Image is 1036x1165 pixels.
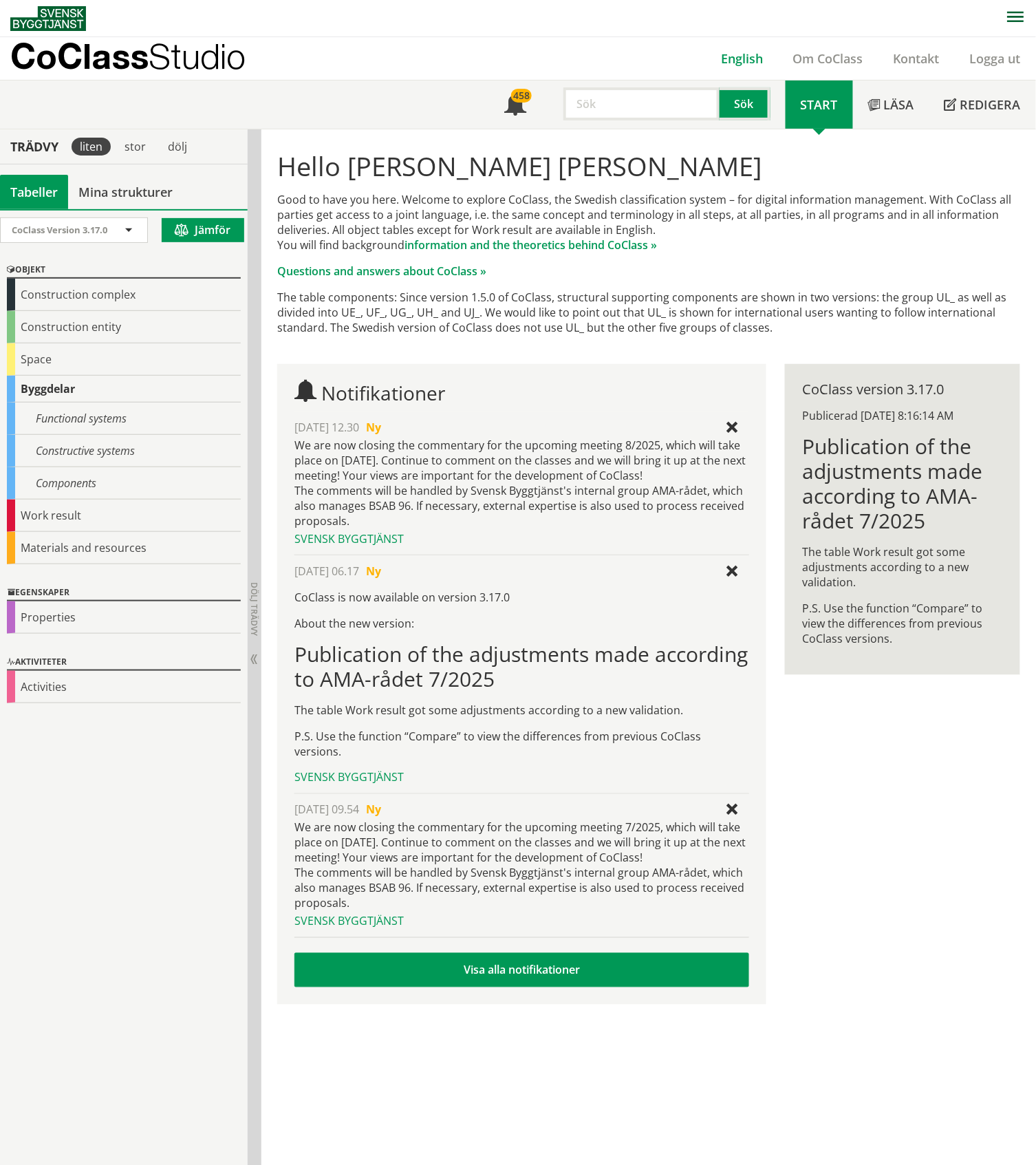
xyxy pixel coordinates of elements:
input: Sök [563,87,720,120]
a: Questions and answers about CoClass » [277,264,486,279]
div: Functional systems [7,403,241,435]
div: Svensk Byggtjänst [294,531,748,546]
p: The table Work result got some adjustments according to a new validation. [803,544,1002,590]
span: Redigera [960,96,1021,113]
div: Egenskaper [7,585,241,601]
a: Redigera [929,81,1036,129]
p: The table components: Since version 1.5.0 of CoClass, structural supporting components are shown ... [277,290,1019,335]
div: Components [7,467,241,500]
a: Start [786,81,853,129]
span: CoClass Version 3.17.0 [12,224,107,236]
span: Ny [366,564,381,579]
span: Studio [149,36,246,76]
p: About the new version: [294,616,748,631]
span: Läsa [884,96,914,113]
span: [DATE] 06.17 [294,564,359,579]
button: Sök [720,87,770,120]
div: Space [7,343,241,376]
div: Byggdelar [7,376,241,403]
div: We are now closing the commentary for the upcoming meeting 8/2025, which will take place on [DATE... [294,438,748,528]
span: [DATE] 09.54 [294,802,359,817]
span: Notifikationer [504,95,526,117]
div: Work result [7,500,241,532]
div: Aktiviteter [7,654,241,671]
p: CoClass is now available on version 3.17.0 [294,590,748,605]
button: Jämför [162,218,244,242]
div: liten [72,138,111,156]
span: Notifikationer [321,380,445,406]
a: 458 [489,81,541,129]
p: P.S. Use the function “Compare” to view the differences from previous CoClass versions. [803,601,1002,646]
div: Svensk Byggtjänst [294,770,748,785]
a: English [706,50,778,67]
div: Activities [7,671,241,703]
div: Construction entity [7,311,241,343]
div: We are now closing the commentary for the upcoming meeting 7/2025, which will take place on [DATE... [294,820,748,911]
a: information and the theoretics behind CoClass » [404,237,657,253]
div: CoClass version 3.17.0 [803,382,1002,397]
span: [DATE] 12.30 [294,420,359,435]
div: Trädvy [3,139,66,154]
a: Mina strukturer [68,175,183,209]
p: CoClass [10,48,246,64]
div: 458 [511,89,532,103]
div: stor [116,138,154,156]
div: Properties [7,601,241,634]
a: Om CoClass [778,50,878,67]
div: Materials and resources [7,532,241,564]
span: Ny [366,802,381,817]
span: Start [801,96,838,113]
div: Svensk Byggtjänst [294,914,748,929]
p: P.S. Use the function “Compare” to view the differences from previous CoClass versions. [294,729,748,759]
div: dölj [160,138,195,156]
p: Good to have you here. Welcome to explore CoClass, the Swedish classification system – for digita... [277,192,1019,253]
a: Läsa [853,81,929,129]
span: Dölj trädvy [248,582,260,636]
a: CoClassStudio [10,37,275,80]
h1: Publication of the adjustments made according to AMA-rådet 7/2025 [803,434,1002,533]
a: Kontakt [878,50,955,67]
div: Publicerad [DATE] 8:16:14 AM [803,408,1002,423]
div: Constructive systems [7,435,241,467]
a: Visa alla notifikationer [294,953,748,987]
a: Logga ut [955,50,1036,67]
p: The table Work result got some adjustments according to a new validation. [294,703,748,718]
div: Construction complex [7,279,241,311]
span: Ny [366,420,381,435]
h1: Hello [PERSON_NAME] [PERSON_NAME] [277,151,1019,181]
img: Svensk Byggtjänst [10,6,86,31]
h1: Publication of the adjustments made according to AMA-rådet 7/2025 [294,642,748,692]
div: Objekt [7,262,241,279]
